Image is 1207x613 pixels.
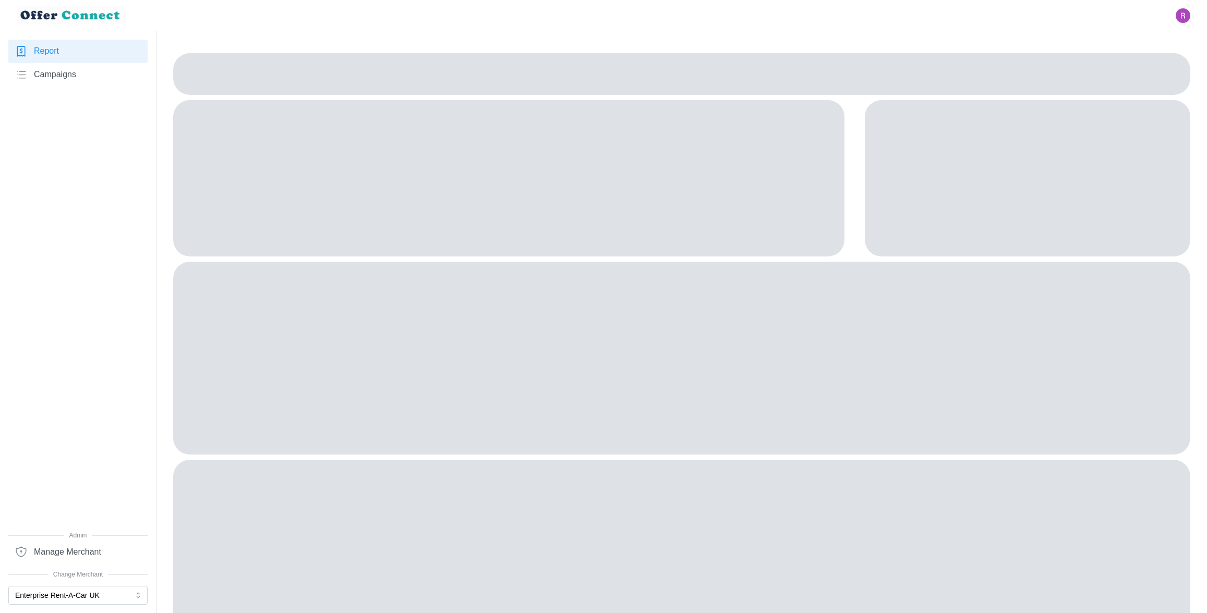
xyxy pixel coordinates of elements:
[8,531,148,541] span: Admin
[1176,8,1190,23] button: Open user button
[8,570,148,580] span: Change Merchant
[8,586,148,605] button: Enterprise Rent-A-Car UK
[34,546,101,559] span: Manage Merchant
[34,45,59,58] span: Report
[17,6,125,24] img: loyalBe Logo
[8,40,148,63] a: Report
[8,63,148,87] a: Campaigns
[1176,8,1190,23] img: Ryan Gribben
[34,68,76,81] span: Campaigns
[8,540,148,563] a: Manage Merchant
